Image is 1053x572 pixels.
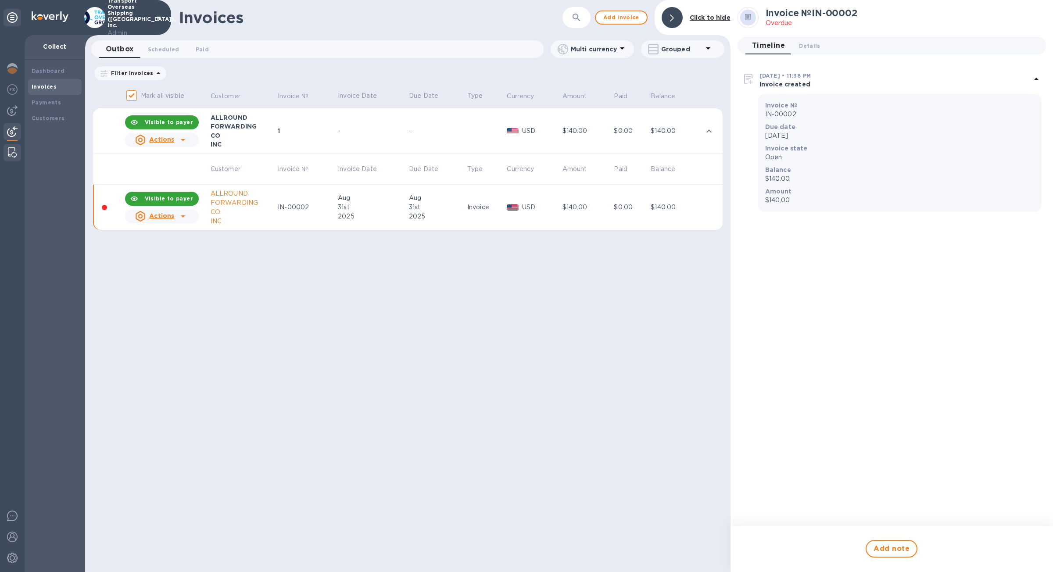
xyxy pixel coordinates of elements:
[759,72,811,79] b: [DATE] • 11:38 PM
[196,45,209,54] span: Paid
[562,126,612,136] div: $140.00
[32,99,61,106] b: Payments
[562,92,587,101] p: Amount
[614,164,627,174] p: Paid
[799,41,820,50] span: Details
[507,164,545,174] span: Currency
[409,126,465,136] div: -
[507,92,534,101] p: Currency
[661,45,703,54] p: Grouped
[595,11,648,25] button: Add invoice
[32,83,57,90] b: Invoices
[211,207,275,217] div: CO
[651,164,675,174] p: Balance
[765,174,1035,183] p: $140.00
[651,126,700,136] div: $140.00
[409,91,465,100] p: Due Date
[211,113,275,122] div: ALLROUND
[507,164,534,174] p: Currency
[614,92,627,101] p: Paid
[765,110,1035,119] p: IN-00002
[338,193,406,203] div: Aug
[32,42,78,51] p: Collect
[766,18,857,28] p: Overdue
[106,43,134,55] span: Outbox
[211,92,240,101] p: Customer
[507,128,519,134] img: USD
[874,543,910,554] span: Add note
[179,8,244,27] h1: Invoices
[338,212,406,221] div: 2025
[211,131,275,140] div: CO
[338,203,406,212] div: 31st
[765,145,808,152] b: Invoice state
[32,11,68,22] img: Logo
[148,45,179,54] span: Scheduled
[145,195,193,202] b: Visible to payer
[752,39,785,52] span: Timeline
[278,164,308,174] p: Invoice №
[278,92,320,101] span: Invoice №
[651,164,687,174] span: Balance
[603,12,640,23] span: Add invoice
[571,45,617,54] p: Multi currency
[278,164,320,174] span: Invoice №
[107,69,153,77] p: Filter Invoices
[742,66,1042,94] div: [DATE] • 11:38 PMInvoice created
[278,203,335,212] div: IN-00002
[7,84,18,95] img: Foreign exchange
[107,29,151,38] p: Admin
[651,92,675,101] p: Balance
[4,9,21,26] div: Unpin categories
[338,91,406,100] p: Invoice Date
[765,196,1035,205] p: $140.00
[614,164,639,174] span: Paid
[145,119,193,125] b: Visible to payer
[765,166,791,173] b: Balance
[149,136,174,143] u: Actions
[211,217,275,226] div: INC
[765,188,792,195] b: Amount
[765,123,795,130] b: Due date
[211,189,275,198] div: ALLROUND
[211,92,252,101] span: Customer
[409,164,450,174] span: Due Date
[211,122,275,131] div: FORWARDING
[467,91,505,100] p: Type
[409,212,465,221] div: 2025
[522,126,560,136] p: USD
[211,198,275,207] div: FORWARDING
[467,164,483,174] p: Type
[211,164,240,174] p: Customer
[562,203,612,212] div: $140.00
[467,164,494,174] span: Type
[409,203,465,212] div: 31st
[467,203,505,212] div: Invoice
[278,126,335,135] div: 1
[141,91,184,100] p: Mark all visible
[507,92,545,101] span: Currency
[766,7,857,18] h2: Invoice № IN-00002
[562,164,598,174] span: Amount
[278,92,308,101] p: Invoice №
[651,203,700,212] div: $140.00
[651,92,687,101] span: Balance
[562,164,587,174] p: Amount
[765,131,1035,140] p: [DATE]
[409,193,465,203] div: Aug
[338,164,388,174] span: Invoice Date
[32,115,65,122] b: Customers
[338,164,377,174] p: Invoice Date
[702,125,716,138] button: expand row
[614,92,639,101] span: Paid
[507,204,519,211] img: USD
[765,153,1035,162] p: Open
[149,212,174,219] u: Actions
[614,126,648,136] div: $0.00
[614,203,648,212] div: $0.00
[32,68,65,74] b: Dashboard
[690,14,731,21] b: Click to hide
[522,203,560,212] p: USD
[211,164,252,174] span: Customer
[211,140,275,149] div: INC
